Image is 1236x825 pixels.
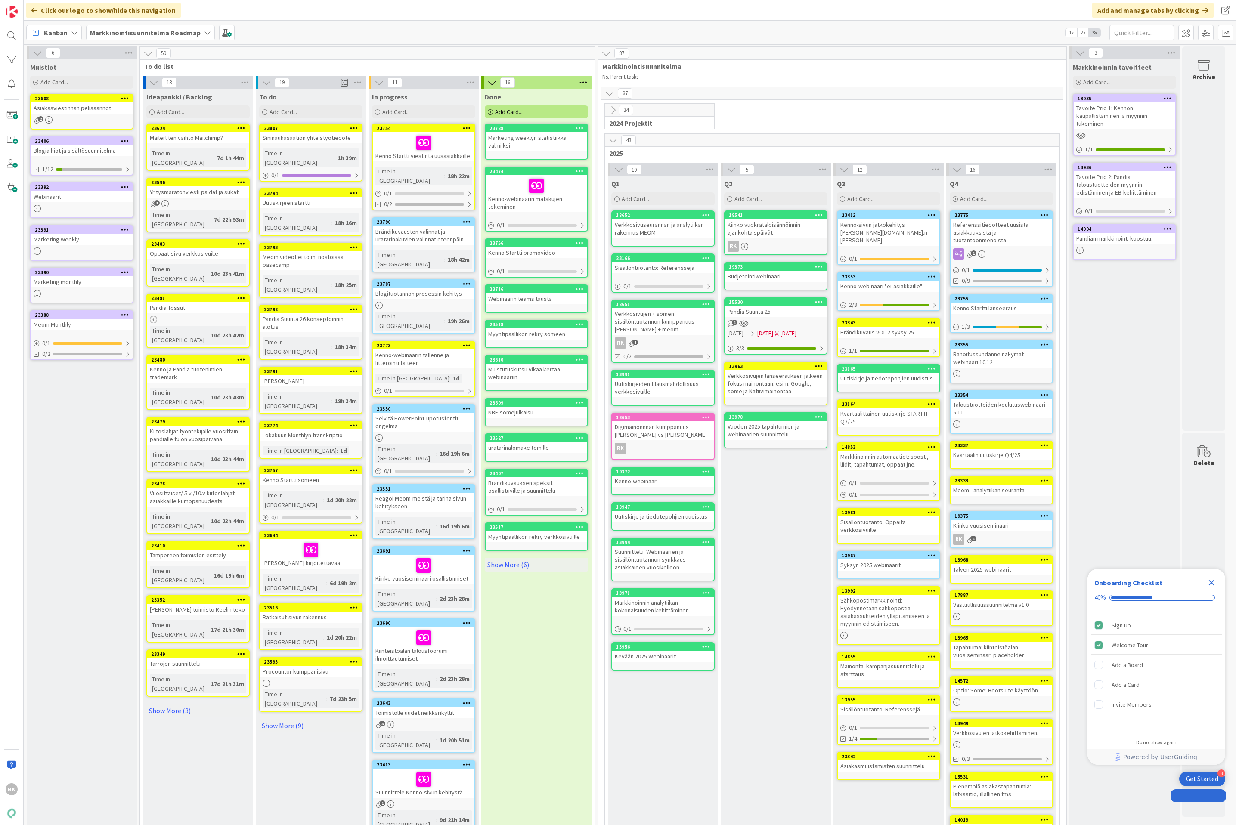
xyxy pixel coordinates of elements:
[951,677,1052,685] div: 14572
[486,239,587,258] div: 23756Kenno Startti promovideo
[1087,569,1225,765] div: Checklist Container
[612,300,714,308] div: 18651
[486,504,587,515] div: 0/1
[838,653,939,661] div: 14855
[150,148,214,167] div: Time in [GEOGRAPHIC_DATA]
[260,422,362,441] div: 23774Lokakuun Monthlyn transkriptio
[147,596,249,604] div: 23352
[157,108,184,116] span: Add Card...
[146,93,212,101] span: Ideapankki / Backlog
[838,509,939,516] div: 13981
[1112,620,1131,630] div: Sign Up
[156,48,171,59] span: 59
[486,523,587,531] div: 23517
[486,356,587,364] div: 23610
[838,478,939,488] div: 0/1
[373,218,474,245] div: 23790Brändikuvausten valinnat ja uratarinakuvien valinnat eteenpäin
[1087,749,1225,765] div: Footer
[1074,95,1175,102] div: 13935
[725,211,827,238] div: 18541Kiinko vuokrataloisännöinnin ajankohtaispäivät
[373,124,474,132] div: 23754
[35,138,133,144] div: 23406
[31,137,133,145] div: 23406
[260,512,362,523] div: 0/1
[260,306,362,332] div: 23792Pandia Suunta 26 konseptoinnin alotus
[486,434,587,453] div: 23527uratarinalomake tomille
[31,269,133,287] div: 23390Marketing monthly
[147,124,249,143] div: 23624Mailerliten vaihto Mailchimp?
[486,167,587,212] div: 23474Kenno-webinaarin matskujen tekeminen
[1112,699,1152,710] div: Invite Members
[373,761,474,769] div: 23413
[838,552,939,559] div: 13967
[612,503,714,522] div: 18947Uutiskirje ja tiedotepohjien uudistus
[1074,164,1175,171] div: 13936
[486,132,587,151] div: Marketing weeklyn statistiikka valmiiksi
[951,442,1052,460] div: 23337Kvartaalin uutiskirje Q4/25
[373,466,474,476] div: 0/1
[612,337,714,349] div: RK
[260,132,362,143] div: Sininauhasäätiön yhteistyötiedote
[838,696,939,715] div: 13955Sisällöntuotanto: Referenssejä
[495,108,523,116] span: Add Card...
[838,443,939,470] div: 14853Markkinoinnin automaatiot: sposti, liidit, tapahtumat, oppaat jne.
[1217,769,1225,777] div: 3
[260,170,362,181] div: 0/1
[1091,636,1222,655] div: Welcome Tour is complete.
[30,63,56,71] span: Muistiot
[162,77,177,88] span: 13
[486,220,587,231] div: 0/1
[35,96,133,102] div: 23608
[46,48,60,58] span: 6
[612,371,714,378] div: 13991
[1091,675,1222,694] div: Add a Card is incomplete.
[1136,739,1177,746] div: Do not show again
[485,558,588,572] a: Show More (6)
[1074,95,1175,129] div: 13935Tavoite Prio 1: Kennon kaupallistaminen ja myynnin tukeminen
[1193,71,1215,82] div: Archive
[500,77,515,88] span: 16
[951,512,1052,531] div: 19375Kiinko vuosiseminaari
[1074,225,1175,233] div: 14004
[147,356,249,364] div: 23480
[372,93,408,101] span: In progress
[609,149,1049,158] span: 2025
[373,124,474,161] div: 23754Kenno Startti viestintä uusasiakkaille
[612,538,714,573] div: 13994Suunnittelu: Webinaarien ja sisällöntuotannon synkkaus asiakkaiden vuosikelloon.
[951,341,1052,368] div: 23355Rahoitussuhdanne näkymät webinaari 10.12
[612,211,714,219] div: 18652
[612,589,714,597] div: 13971
[838,489,939,500] div: 0/1
[612,300,714,335] div: 18651Verkkosivujen + somen sisällöntuotannon kumppanuus [PERSON_NAME] + meom
[951,391,1052,418] div: 23354Taloustuotteiden koulutuswebinaari 5.11
[31,226,133,245] div: 23391Marketing weekly
[951,816,1052,824] div: 14019
[951,341,1052,349] div: 23355
[622,195,649,203] span: Add Card...
[951,591,1052,610] div: 17887Vastuullisuussuunnitelma v1.0
[619,105,633,115] span: 34
[31,95,133,114] div: 23608Asiakasviestinnän pelisäännöt
[838,723,939,733] div: 0/1
[612,643,714,651] div: 13956
[725,211,827,219] div: 18541
[612,254,714,262] div: 23166
[612,281,714,292] div: 0/1
[486,399,587,418] div: 23609NBF-somejulkaisu
[377,125,474,131] div: 23754
[951,477,1052,496] div: 23333Meom - analytiikan seuranta
[31,145,133,156] div: Blogiaihiot ja sisältösuunnitelma
[838,319,939,338] div: 23343Brändikuvaus VOL 2 syksy 25
[621,135,636,145] span: 43
[373,485,474,512] div: 23351Reagoi Meom-meistä ja tarina sivun kehitykseen
[838,211,939,246] div: 23412Kenno-sivun jatkokehitys [PERSON_NAME][DOMAIN_NAME]:n [PERSON_NAME]
[838,365,939,373] div: 23165
[373,188,474,199] div: 0/1
[1088,48,1103,58] span: 3
[259,93,277,101] span: To do
[147,240,249,259] div: 23483Oppaat-sivu verkkosivuille
[725,241,827,252] div: RK
[602,62,1056,71] span: Markkinointisuunnitelma
[614,48,629,59] span: 87
[725,343,827,354] div: 3/3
